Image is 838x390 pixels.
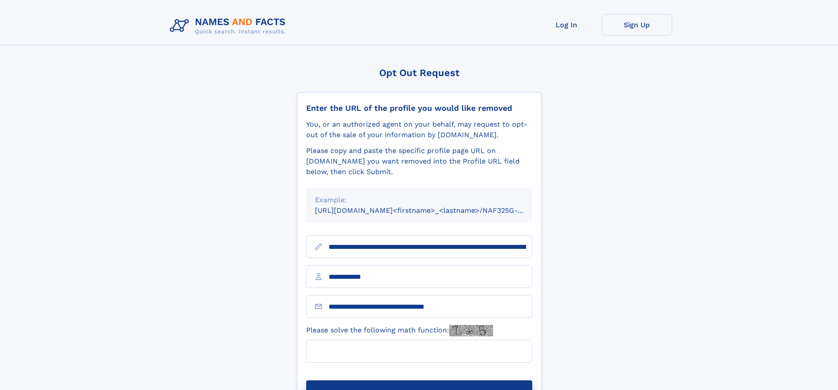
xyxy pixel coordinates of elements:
[315,206,549,215] small: [URL][DOMAIN_NAME]<firstname>_<lastname>/NAF325G-xxxxxxxx
[306,325,493,336] label: Please solve the following math function:
[315,195,523,205] div: Example:
[166,14,293,38] img: Logo Names and Facts
[602,14,672,36] a: Sign Up
[306,146,532,177] div: Please copy and paste the specific profile page URL on [DOMAIN_NAME] you want removed into the Pr...
[531,14,602,36] a: Log In
[306,103,532,113] div: Enter the URL of the profile you would like removed
[297,67,542,78] div: Opt Out Request
[306,119,532,140] div: You, or an authorized agent on your behalf, may request to opt-out of the sale of your informatio...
